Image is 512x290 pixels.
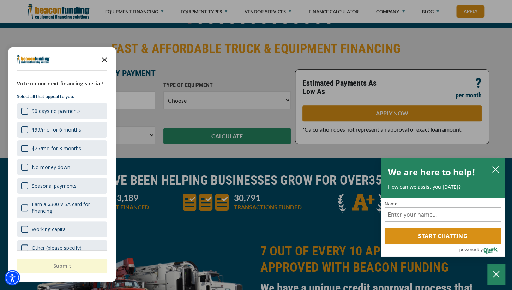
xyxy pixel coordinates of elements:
[32,145,81,152] div: $25/mo for 3 months
[17,140,107,156] div: $25/mo for 3 months
[17,221,107,237] div: Working capital
[17,103,107,119] div: 90 days no payments
[17,240,107,256] div: Other (please specify)
[388,165,475,179] h2: We are here to help!
[32,201,103,214] div: Earn a $300 VISA card for financing
[97,52,112,66] button: Close the survey
[17,80,107,87] div: Vote on our next financing special!
[32,126,81,133] div: $99/mo for 6 months
[17,259,107,273] button: Submit
[17,122,107,138] div: $99/mo for 6 months
[17,159,107,175] div: No money down
[8,47,116,282] div: Survey
[478,245,483,254] span: by
[32,244,82,251] div: Other (please specify)
[32,226,67,232] div: Working capital
[17,197,107,218] div: Earn a $300 VISA card for financing
[385,207,501,222] input: Name
[17,93,107,100] p: Select all that appeal to you:
[490,164,501,174] button: close chatbox
[32,182,77,189] div: Seasonal payments
[381,158,505,257] div: olark chatbox
[459,244,505,256] a: Powered by Olark
[17,55,50,64] img: Company logo
[388,183,498,191] p: How can we assist you [DATE]?
[17,178,107,194] div: Seasonal payments
[32,164,70,170] div: No money down
[32,108,81,114] div: 90 days no payments
[459,245,477,254] span: powered
[385,201,501,206] label: Name
[5,270,20,285] div: Accessibility Menu
[385,228,501,244] button: Start chatting
[487,264,505,285] button: Close Chatbox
